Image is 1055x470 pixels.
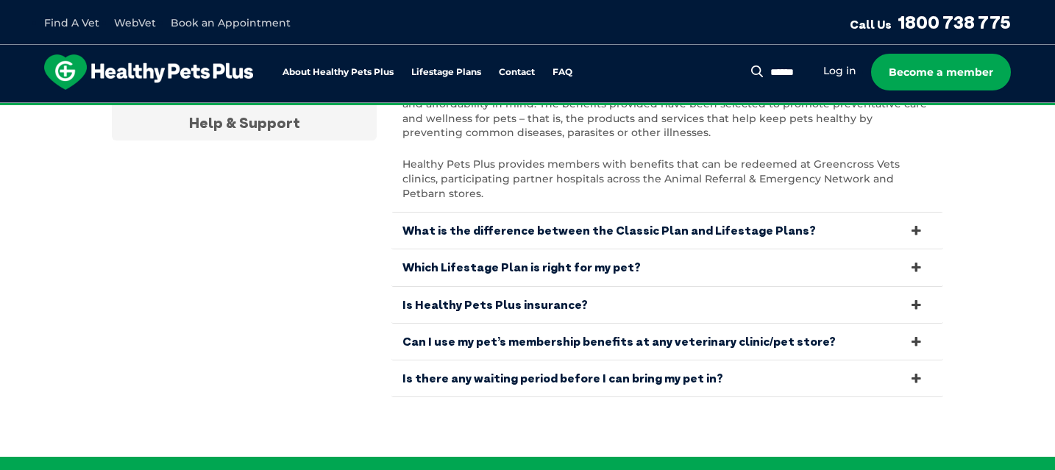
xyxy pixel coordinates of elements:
[871,54,1011,90] a: Become a member
[391,287,943,323] a: Is Healthy Pets Plus insurance?
[391,213,943,249] a: What is the difference between the Classic Plan and Lifestage Plans?
[748,64,767,79] button: Search
[850,11,1011,33] a: Call Us1800 738 775
[391,324,943,360] a: Can I use my pet’s membership benefits at any veterinary clinic/pet store?
[823,64,856,78] a: Log in
[171,16,291,29] a: Book an Appointment
[391,360,943,396] a: Is there any waiting period before I can bring my pet in?
[402,157,932,201] p: Healthy Pets Plus provides members with benefits that can be redeemed at Greencross Vets clinics,...
[114,16,156,29] a: WebVet
[391,249,943,285] a: Which Lifestage Plan is right for my pet?
[44,54,253,90] img: hpp-logo
[553,68,572,77] a: FAQ
[112,105,377,140] div: Help & Support
[253,103,803,116] span: Proactive, preventative wellness program designed to keep your pet healthier and happier for longer
[44,16,99,29] a: Find A Vet
[850,17,892,32] span: Call Us
[499,68,535,77] a: Contact
[411,68,481,77] a: Lifestage Plans
[283,68,394,77] a: About Healthy Pets Plus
